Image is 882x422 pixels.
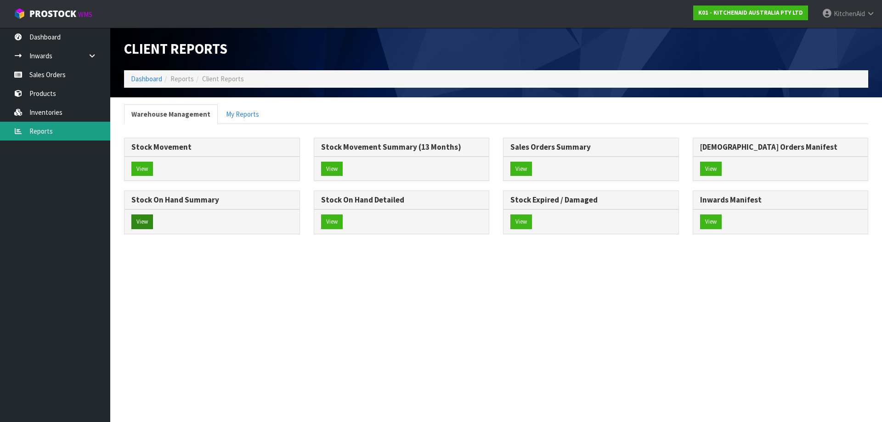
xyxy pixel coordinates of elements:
span: ProStock [29,8,76,20]
h3: [DEMOGRAPHIC_DATA] Orders Manifest [700,143,861,152]
button: View [321,214,343,229]
h3: Stock Movement Summary (13 Months) [321,143,482,152]
button: View [131,162,153,176]
h3: Stock Movement [131,143,293,152]
h3: Stock Expired / Damaged [510,196,672,204]
h3: Stock On Hand Summary [131,196,293,204]
button: View [131,214,153,229]
a: My Reports [219,104,266,124]
button: View [510,214,532,229]
button: View [510,162,532,176]
span: Client Reports [202,74,244,83]
button: View [321,162,343,176]
strong: K01 - KITCHENAID AUSTRALIA PTY LTD [698,9,803,17]
h3: Sales Orders Summary [510,143,672,152]
span: Client Reports [124,40,227,57]
h3: Stock On Hand Detailed [321,196,482,204]
button: View [700,162,722,176]
small: WMS [78,10,92,19]
button: View [700,214,722,229]
a: Warehouse Management [124,104,218,124]
span: KitchenAid [834,9,865,18]
img: cube-alt.png [14,8,25,19]
h3: Inwards Manifest [700,196,861,204]
a: Dashboard [131,74,162,83]
span: Reports [170,74,194,83]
